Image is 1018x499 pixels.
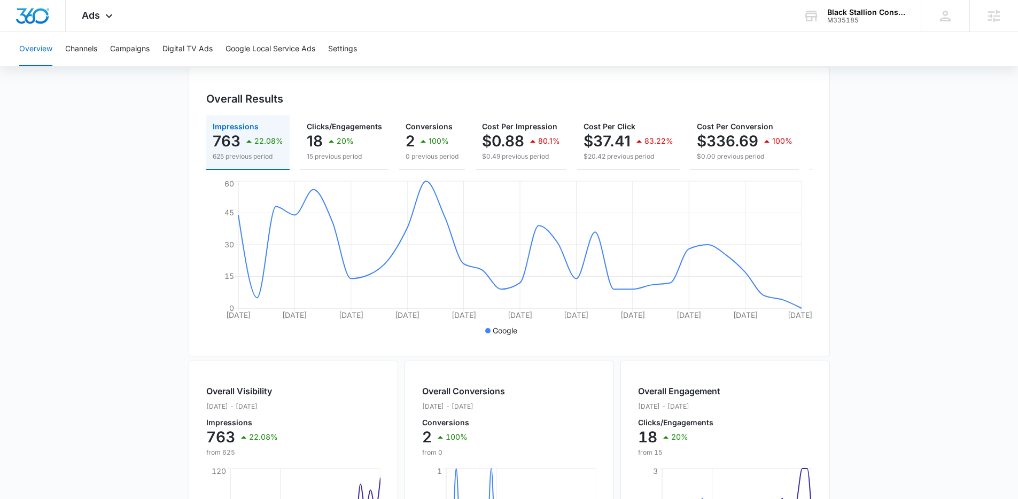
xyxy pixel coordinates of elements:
[30,17,52,26] div: v 4.0.25
[29,62,37,71] img: tab_domain_overview_orange.svg
[328,32,357,66] button: Settings
[17,28,26,36] img: website_grey.svg
[213,132,240,150] p: 763
[482,132,524,150] p: $0.88
[19,32,52,66] button: Overview
[827,8,905,17] div: account name
[229,303,234,313] tspan: 0
[508,310,532,319] tspan: [DATE]
[17,17,26,26] img: logo_orange.svg
[697,132,758,150] p: $336.69
[772,137,792,145] p: 100%
[224,208,234,217] tspan: 45
[406,122,453,131] span: Conversions
[249,433,278,441] p: 22.08%
[638,419,720,426] p: Clicks/Engagements
[395,310,419,319] tspan: [DATE]
[493,325,517,336] p: Google
[224,240,234,249] tspan: 30
[584,132,631,150] p: $37.41
[482,122,557,131] span: Cost Per Impression
[307,122,382,131] span: Clicks/Engagements
[538,137,560,145] p: 80.1%
[106,62,115,71] img: tab_keywords_by_traffic_grey.svg
[406,132,415,150] p: 2
[451,310,476,319] tspan: [DATE]
[446,433,468,441] p: 100%
[206,402,278,411] p: [DATE] - [DATE]
[653,466,658,475] tspan: 3
[638,402,720,411] p: [DATE] - [DATE]
[697,122,773,131] span: Cost Per Conversion
[162,32,213,66] button: Digital TV Ads
[584,152,673,161] p: $20.42 previous period
[28,28,118,36] div: Domain: [DOMAIN_NAME]
[337,137,354,145] p: 20%
[226,32,315,66] button: Google Local Service Ads
[406,152,459,161] p: 0 previous period
[422,448,505,457] p: from 0
[422,428,432,446] p: 2
[422,402,505,411] p: [DATE] - [DATE]
[213,122,259,131] span: Impressions
[206,91,283,107] h3: Overall Results
[224,179,234,188] tspan: 60
[422,419,505,426] p: Conversions
[307,152,382,161] p: 15 previous period
[110,32,150,66] button: Campaigns
[206,448,278,457] p: from 625
[212,466,226,475] tspan: 120
[206,428,235,446] p: 763
[671,433,688,441] p: 20%
[422,385,505,397] h2: Overall Conversions
[584,122,635,131] span: Cost Per Click
[226,310,251,319] tspan: [DATE]
[41,63,96,70] div: Domain Overview
[254,137,283,145] p: 22.08%
[65,32,97,66] button: Channels
[307,132,323,150] p: 18
[206,385,278,397] h2: Overall Visibility
[638,448,720,457] p: from 15
[118,63,180,70] div: Keywords by Traffic
[429,137,449,145] p: 100%
[638,428,657,446] p: 18
[620,310,644,319] tspan: [DATE]
[564,310,588,319] tspan: [DATE]
[677,310,701,319] tspan: [DATE]
[282,310,307,319] tspan: [DATE]
[482,152,560,161] p: $0.49 previous period
[644,137,673,145] p: 83.22%
[224,271,234,280] tspan: 15
[437,466,442,475] tspan: 1
[206,419,278,426] p: Impressions
[697,152,792,161] p: $0.00 previous period
[338,310,363,319] tspan: [DATE]
[733,310,757,319] tspan: [DATE]
[638,385,720,397] h2: Overall Engagement
[827,17,905,24] div: account id
[213,152,283,161] p: 625 previous period
[788,310,812,319] tspan: [DATE]
[82,10,100,21] span: Ads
